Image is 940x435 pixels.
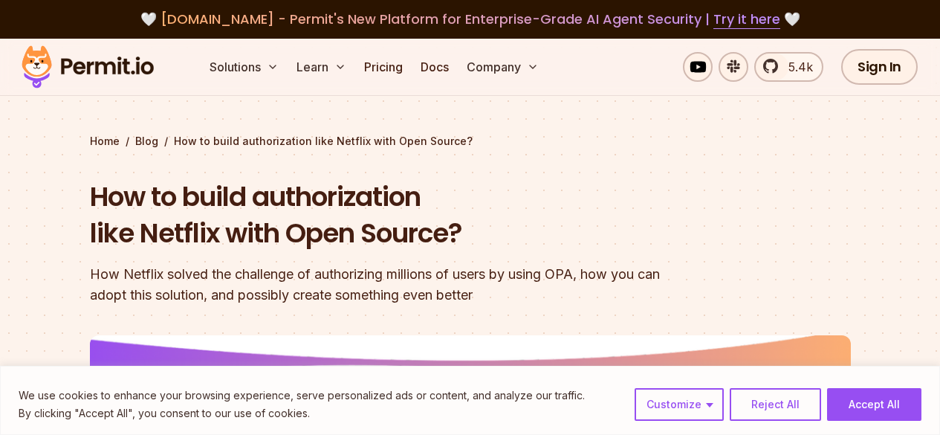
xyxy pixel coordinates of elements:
[461,52,545,82] button: Company
[90,264,661,306] div: How Netflix solved the challenge of authorizing millions of users by using OPA, how you can adopt...
[90,178,661,252] h1: How to build authorization like Netflix with Open Source?
[90,134,120,149] a: Home
[19,405,585,422] p: By clicking "Accept All", you consent to our use of cookies.
[779,58,813,76] span: 5.4k
[15,42,161,92] img: Permit logo
[204,52,285,82] button: Solutions
[635,388,724,421] button: Customize
[19,387,585,405] p: We use cookies to enhance your browsing experience, serve personalized ads or content, and analyz...
[713,10,780,29] a: Try it here
[90,134,851,149] div: / /
[841,49,918,85] a: Sign In
[730,388,821,421] button: Reject All
[827,388,921,421] button: Accept All
[135,134,158,149] a: Blog
[36,9,904,30] div: 🤍 🤍
[161,10,780,28] span: [DOMAIN_NAME] - Permit's New Platform for Enterprise-Grade AI Agent Security |
[291,52,352,82] button: Learn
[754,52,823,82] a: 5.4k
[415,52,455,82] a: Docs
[358,52,409,82] a: Pricing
